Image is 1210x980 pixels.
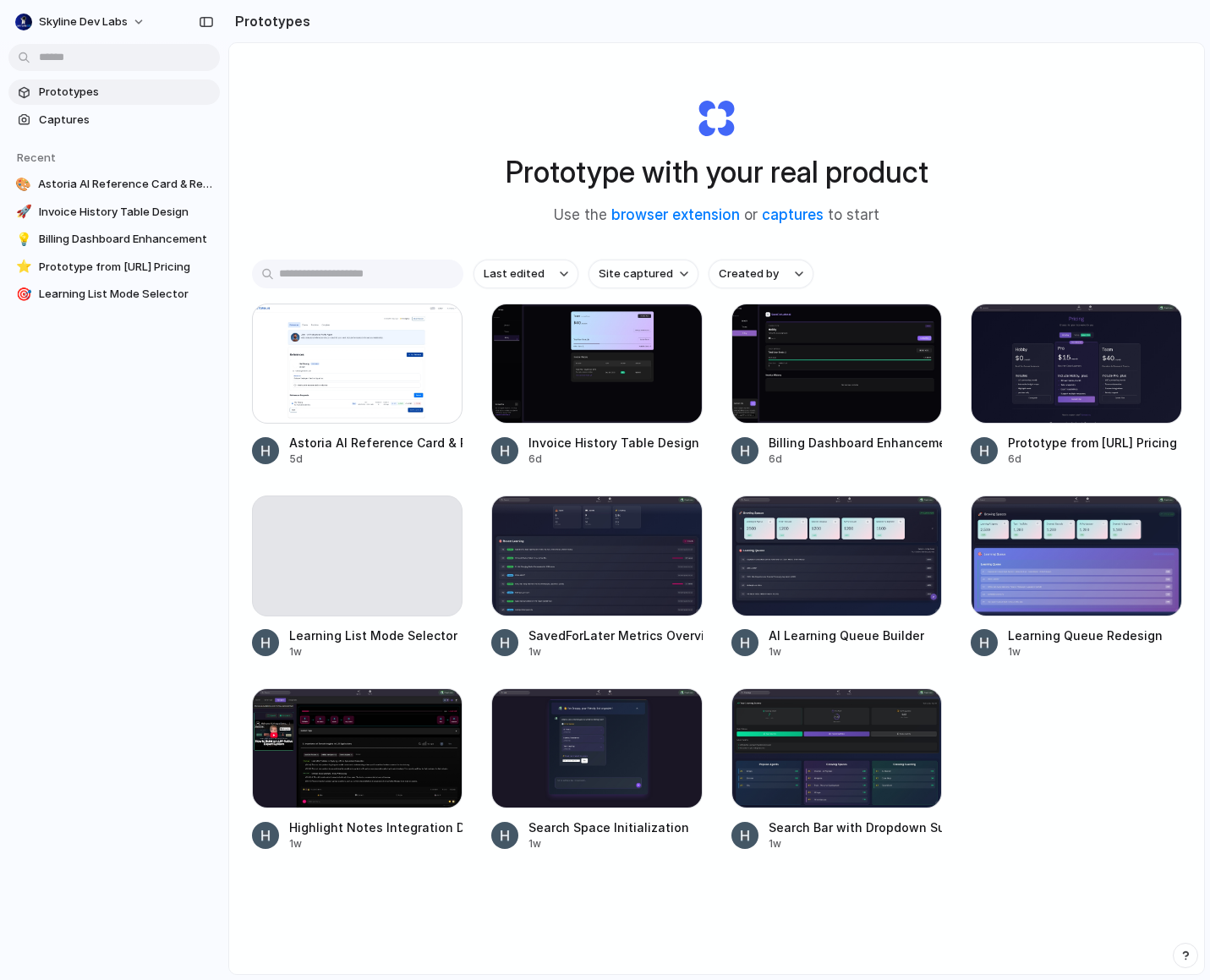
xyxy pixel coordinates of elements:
[8,79,220,105] a: Prototypes
[528,644,703,660] div: 1w
[709,260,813,288] button: Created by
[8,200,220,225] a: 🚀Invoice History Table Design
[8,227,220,252] a: 💡Billing Dashboard Enhancement
[554,205,879,227] span: Use the or to start
[39,286,213,303] span: Learning List Mode Selector
[528,434,699,452] div: Invoice History Table Design
[39,204,213,221] span: Invoice History Table Design
[228,11,310,31] h2: Prototypes
[971,304,1182,467] a: Prototype from SaveForLater.ai PricingPrototype from [URL] Pricing6d
[528,627,703,644] div: SavedForLater Metrics Overview
[528,452,699,467] div: 6d
[289,836,463,851] div: 1w
[769,644,924,660] div: 1w
[39,231,213,248] span: Billing Dashboard Enhancement
[39,14,128,30] span: Skyline Dev Labs
[39,259,213,276] span: Prototype from [URL] Pricing
[528,836,689,851] div: 1w
[8,107,220,133] a: Captures
[769,434,943,452] div: Billing Dashboard Enhancement
[252,495,463,659] a: Learning List Mode Selector1w
[1008,434,1177,452] div: Prototype from [URL] Pricing
[491,688,703,851] a: Search Space InitializationSearch Space Initialization1w
[731,304,943,467] a: Billing Dashboard EnhancementBilling Dashboard Enhancement6d
[731,688,943,851] a: Search Bar with Dropdown SuggestionsSearch Bar with Dropdown Suggestions1w
[8,282,220,307] a: 🎯Learning List Mode Selector
[491,495,703,659] a: SavedForLater Metrics OverviewSavedForLater Metrics Overview1w
[8,172,220,197] a: 🎨Astoria AI Reference Card & Request Design
[15,259,32,276] div: ⭐
[599,266,673,282] span: Site captured
[15,204,32,221] div: 🚀
[769,627,924,644] div: AI Learning Queue Builder
[762,206,824,223] a: captures
[611,206,740,223] a: browser extension
[15,176,31,193] div: 🎨
[719,266,779,282] span: Created by
[1008,644,1163,660] div: 1w
[1008,627,1163,644] div: Learning Queue Redesign
[769,452,943,467] div: 6d
[39,84,213,101] span: Prototypes
[252,688,463,851] a: Highlight Notes Integration DesignHighlight Notes Integration Design1w
[289,818,463,836] div: Highlight Notes Integration Design
[971,495,1182,659] a: Learning Queue RedesignLearning Queue Redesign1w
[39,112,213,129] span: Captures
[528,818,689,836] div: Search Space Initialization
[289,434,463,452] div: Astoria AI Reference Card & Request Design
[289,644,457,660] div: 1w
[1008,452,1177,467] div: 6d
[15,286,32,303] div: 🎯
[506,150,928,194] h1: Prototype with your real product
[289,452,463,467] div: 5d
[252,304,463,467] a: Astoria AI Reference Card & Request DesignAstoria AI Reference Card & Request Design5d
[15,231,32,248] div: 💡
[589,260,698,288] button: Site captured
[8,255,220,280] a: ⭐Prototype from [URL] Pricing
[769,818,943,836] div: Search Bar with Dropdown Suggestions
[731,495,943,659] a: AI Learning Queue BuilderAI Learning Queue Builder1w
[769,836,943,851] div: 1w
[8,8,154,36] button: Skyline Dev Labs
[289,627,457,644] div: Learning List Mode Selector
[17,151,56,164] span: Recent
[38,176,213,193] span: Astoria AI Reference Card & Request Design
[484,266,545,282] span: Last edited
[474,260,578,288] button: Last edited
[491,304,703,467] a: Invoice History Table DesignInvoice History Table Design6d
